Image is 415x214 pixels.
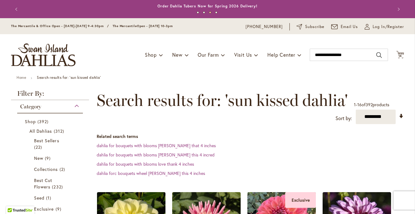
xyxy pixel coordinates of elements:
span: Visit Us [234,51,252,58]
span: Open - [DATE] 10-3pm [137,24,173,28]
a: New [34,155,68,161]
a: Exclusive [34,206,68,212]
div: Exclusive [285,192,316,208]
a: All Dahlias [29,128,72,134]
span: 22 [34,144,44,150]
span: Email Us [341,24,358,30]
button: 1 of 4 [197,11,199,14]
span: Help Center [267,51,295,58]
a: Shop [25,118,77,125]
span: Log In/Register [373,24,404,30]
button: Previous [11,3,23,15]
p: - of products [354,100,389,110]
button: 14 [396,51,404,59]
button: Next [392,3,404,15]
span: Shop [25,119,36,124]
a: Order Dahlia Tubers Now for Spring 2026 Delivery! [157,4,258,8]
a: store logo [11,43,76,66]
span: 16 [357,102,362,107]
span: 9 [56,206,63,212]
span: New [34,155,43,161]
a: Best Cut Flowers [34,177,68,190]
span: 232 [52,184,64,190]
button: 3 of 4 [209,11,211,14]
strong: Filter By: [11,90,89,100]
a: Seed [34,195,68,201]
dt: Related search terms [97,133,404,139]
span: Collections [34,166,58,172]
a: [PHONE_NUMBER] [246,24,283,30]
button: 4 of 4 [215,11,217,14]
span: 392 [37,118,50,125]
a: dahlia for bouquets with blooms [PERSON_NAME] this 4 incred [97,152,215,158]
span: Category [20,103,41,110]
span: 1 [354,102,356,107]
span: The Mercantile & Office Open - [DATE]-[DATE] 9-4:30pm / The Mercantile [11,24,137,28]
span: 2 [60,166,67,172]
a: dahlia for bouquets with blooms [PERSON_NAME] that 4 inches [97,143,216,148]
strong: Search results for: 'sun kissed dahlia' [37,75,101,80]
span: Search results for: 'sun kissed dahlia' [97,91,348,110]
a: Subscribe [297,24,324,30]
span: Best Cut Flowers [34,177,52,190]
a: Home [17,75,26,80]
span: Seed [34,195,45,201]
span: Shop [145,51,157,58]
a: Best Sellers [34,137,68,150]
span: New [172,51,182,58]
span: All Dahlias [29,128,52,134]
a: Email Us [331,24,358,30]
span: 14 [398,54,402,58]
span: Best Sellers [34,138,59,143]
span: 1 [46,195,53,201]
label: Sort by: [335,113,352,124]
span: Exclusive [34,206,54,212]
span: 392 [366,102,373,107]
a: dahlia for bouquets with blooms love thank 4 inches [97,161,194,167]
span: Our Farm [198,51,219,58]
button: 2 of 4 [203,11,205,14]
span: 9 [45,155,52,161]
span: Subscribe [305,24,324,30]
a: Log In/Register [365,24,404,30]
span: 312 [54,128,66,134]
a: dahlia forc bouquets wheel [PERSON_NAME] this 4 inches [97,170,205,176]
a: Collections [34,166,68,172]
iframe: Launch Accessibility Center [5,192,22,209]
